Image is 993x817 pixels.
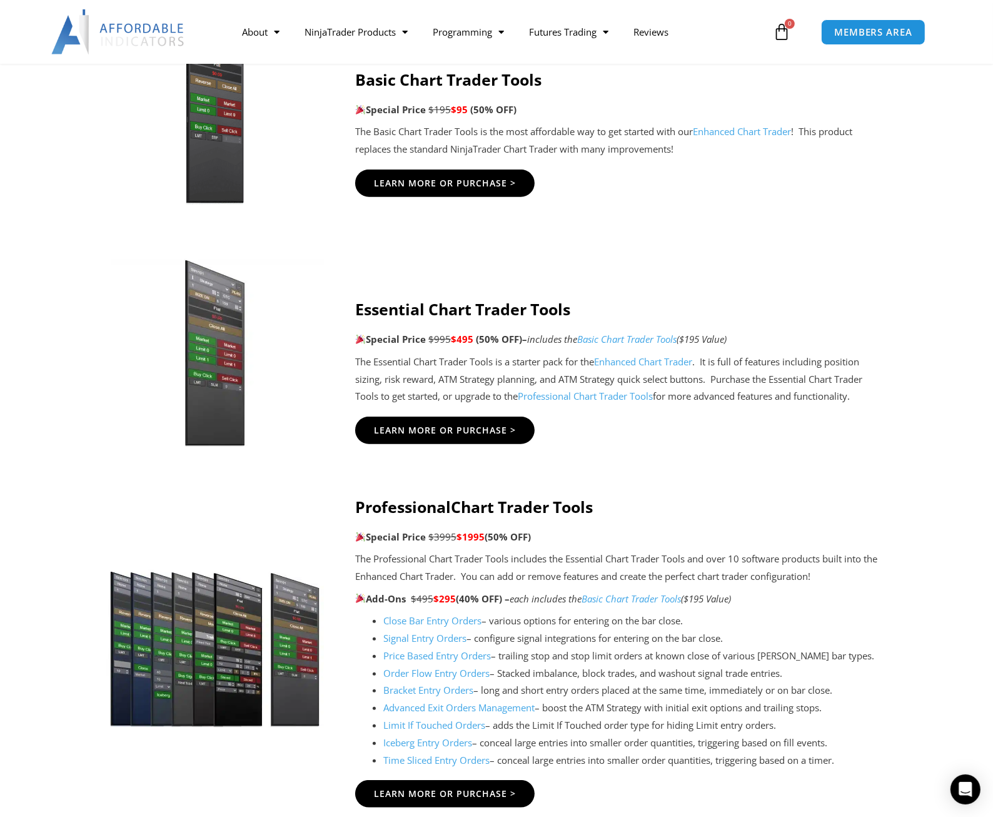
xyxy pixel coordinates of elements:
a: NinjaTrader Products [292,18,420,46]
li: – long and short entry orders placed at the same time, immediately or on bar close. [383,682,887,699]
span: (50% OFF) [470,103,517,116]
span: $195 [428,103,451,116]
span: Learn More Or Purchase > [374,426,516,435]
span: $3995 [428,530,456,543]
p: The Basic Chart Trader Tools is the most affordable way to get started with our ! This product re... [355,123,887,158]
span: (50% OFF) [476,333,522,345]
span: $1995 [456,530,485,543]
a: MEMBERS AREA [821,19,925,45]
b: (50% OFF) [485,530,531,543]
a: Bracket Entry Orders [383,684,473,696]
strong: Chart Trader Tools [451,496,593,517]
a: Advanced Exit Orders Management [383,701,535,714]
img: 🎉 [356,594,365,603]
a: Limit If Touched Orders [383,719,485,731]
a: 0 [754,14,809,50]
span: $95 [451,103,468,116]
span: $995 [428,333,451,345]
strong: Special Price [355,530,426,543]
h4: Professional [355,497,887,516]
a: Futures Trading [517,18,621,46]
img: 🎉 [356,105,365,114]
li: – conceal large entries into smaller order quantities, triggering based on fill events. [383,734,887,752]
a: Reviews [621,18,681,46]
p: The Essential Chart Trader Tools is a starter pack for the . It is full of features including pos... [355,353,887,406]
img: LogoAI | Affordable Indicators – NinjaTrader [51,9,186,54]
strong: Special Price [355,103,426,116]
i: includes the ($195 Value) [527,333,727,345]
a: Basic Chart Trader Tools [582,592,681,605]
i: each includes the ($195 Value) [510,592,731,605]
b: (40% OFF) – [456,592,510,605]
li: – Stacked imbalance, block trades, and washout signal trade entries. [383,665,887,683]
a: Learn More Or Purchase > [355,170,535,197]
a: Order Flow Entry Orders [383,667,490,679]
span: 0 [785,19,795,29]
img: BasicTools | Affordable Indicators – NinjaTrader [106,21,324,208]
li: – boost the ATM Strategy with initial exit options and trailing stops. [383,699,887,717]
strong: Basic Chart Trader Tools [355,69,542,90]
a: Signal Entry Orders [383,632,466,644]
span: $295 [433,592,456,605]
a: Professional Chart Trader Tools [518,390,653,402]
strong: Special Price [355,333,426,345]
strong: Add-Ons [355,592,406,605]
a: Programming [420,18,517,46]
a: About [229,18,292,46]
div: Open Intercom Messenger [950,774,980,804]
img: 🎉 [356,335,365,344]
img: 🎉 [356,532,365,542]
img: ProfessionalToolsBundlePagejpg | Affordable Indicators – NinjaTrader [106,540,324,728]
a: Learn More Or Purchase > [355,417,535,444]
span: $495 [451,333,473,345]
img: Essential-Chart-Trader-Toolsjpg | Affordable Indicators – NinjaTrader [106,259,324,447]
span: MEMBERS AREA [834,28,912,37]
span: Learn More Or Purchase > [374,789,516,798]
span: $495 [411,592,433,605]
a: Learn More Or Purchase > [355,780,535,808]
a: Iceberg Entry Orders [383,736,472,749]
li: – various options for entering on the bar close. [383,612,887,630]
a: Time Sliced Entry Orders [383,754,490,766]
a: Price Based Entry Orders [383,649,491,662]
li: – configure signal integrations for entering on the bar close. [383,630,887,647]
a: Enhanced Chart Trader [693,125,791,138]
span: Learn More Or Purchase > [374,179,516,188]
a: Close Bar Entry Orders [383,614,481,627]
strong: Essential Chart Trader Tools [355,298,570,320]
nav: Menu [229,18,770,46]
li: – adds the Limit If Touched order type for hiding Limit entry orders. [383,717,887,734]
a: Enhanced Chart Trader [594,355,692,368]
a: Basic Chart Trader Tools [577,333,677,345]
p: The Professional Chart Trader Tools includes the Essential Chart Trader Tools and over 10 softwar... [355,551,887,586]
li: – conceal large entries into smaller order quantities, triggering based on a timer. [383,752,887,769]
li: – trailing stop and stop limit orders at known close of various [PERSON_NAME] bar types. [383,647,887,665]
span: – [522,333,527,345]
